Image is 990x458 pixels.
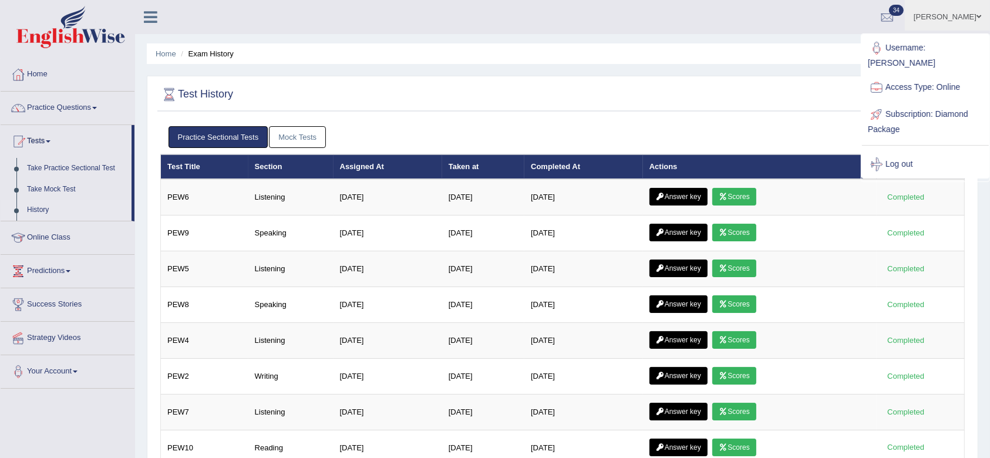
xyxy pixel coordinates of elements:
a: Answer key [649,260,708,277]
td: [DATE] [334,215,442,251]
td: [DATE] [524,215,643,251]
td: PEW8 [161,287,248,323]
a: Log out [862,151,989,178]
a: Access Type: Online [862,74,989,101]
td: [DATE] [524,323,643,359]
div: Completed [883,370,929,382]
td: [DATE] [442,395,524,430]
a: Answer key [649,439,708,456]
td: [DATE] [442,323,524,359]
td: [DATE] [524,395,643,430]
th: Section [248,154,334,179]
div: Completed [883,442,929,454]
td: PEW5 [161,251,248,287]
td: PEW9 [161,215,248,251]
td: Speaking [248,215,334,251]
a: Mock Tests [269,126,326,148]
td: Writing [248,359,334,395]
th: Actions [643,154,877,179]
td: PEW2 [161,359,248,395]
th: Taken at [442,154,524,179]
td: [DATE] [334,287,442,323]
a: Scores [712,260,756,277]
td: Listening [248,395,334,430]
a: Scores [712,188,756,206]
a: Scores [712,224,756,241]
div: Completed [883,406,929,418]
a: Scores [712,439,756,456]
a: Tests [1,125,132,154]
a: Strategy Videos [1,322,134,351]
td: Listening [248,179,334,215]
a: Practice Questions [1,92,134,121]
span: 34 [889,5,904,16]
a: Username: [PERSON_NAME] [862,35,989,74]
a: Answer key [649,224,708,241]
th: Completed At [524,154,643,179]
a: Scores [712,403,756,420]
td: [DATE] [442,287,524,323]
li: Exam History [178,48,234,59]
td: [DATE] [442,215,524,251]
a: Answer key [649,188,708,206]
a: Practice Sectional Tests [169,126,268,148]
td: [DATE] [334,323,442,359]
a: Take Mock Test [22,179,132,200]
td: PEW6 [161,179,248,215]
a: Subscription: Diamond Package [862,101,989,140]
td: [DATE] [442,179,524,215]
td: [DATE] [442,251,524,287]
a: Answer key [649,367,708,385]
a: Success Stories [1,288,134,318]
h2: Test History [160,86,233,103]
td: [DATE] [524,179,643,215]
td: [DATE] [334,359,442,395]
td: PEW4 [161,323,248,359]
a: Answer key [649,403,708,420]
a: Home [156,49,176,58]
a: Your Account [1,355,134,385]
td: Speaking [248,287,334,323]
th: Test Title [161,154,248,179]
td: [DATE] [334,395,442,430]
div: Completed [883,298,929,311]
td: [DATE] [334,251,442,287]
a: Take Practice Sectional Test [22,158,132,179]
td: PEW7 [161,395,248,430]
th: Assigned At [334,154,442,179]
div: Completed [883,262,929,275]
td: [DATE] [524,359,643,395]
a: History [22,200,132,221]
td: Listening [248,251,334,287]
a: Online Class [1,221,134,251]
a: Answer key [649,295,708,313]
a: Scores [712,367,756,385]
td: [DATE] [524,287,643,323]
div: Completed [883,227,929,239]
td: [DATE] [524,251,643,287]
a: Predictions [1,255,134,284]
a: Scores [712,331,756,349]
div: Completed [883,334,929,346]
a: Home [1,58,134,87]
td: Listening [248,323,334,359]
td: [DATE] [442,359,524,395]
td: [DATE] [334,179,442,215]
a: Scores [712,295,756,313]
a: Answer key [649,331,708,349]
div: Completed [883,191,929,203]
